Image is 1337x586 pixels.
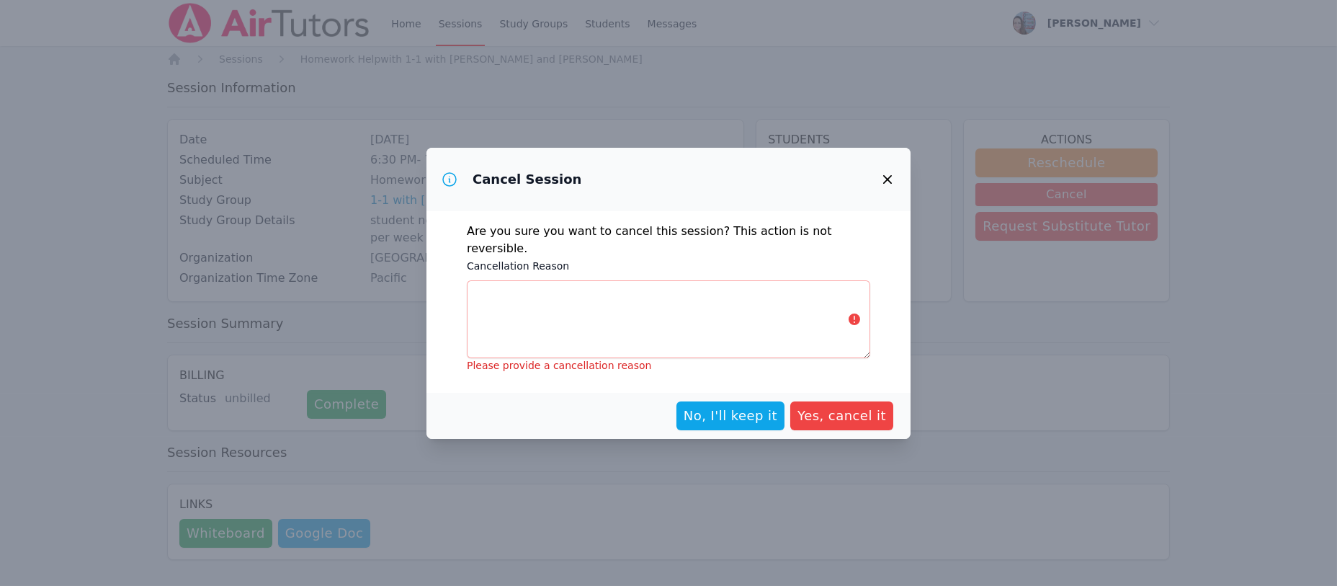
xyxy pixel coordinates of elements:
button: No, I'll keep it [676,401,784,430]
p: Please provide a cancellation reason [467,358,870,373]
span: No, I'll keep it [684,406,777,426]
label: Cancellation Reason [467,257,870,275]
button: Yes, cancel it [790,401,893,430]
p: Are you sure you want to cancel this session? This action is not reversible. [467,223,870,257]
span: Yes, cancel it [797,406,886,426]
h3: Cancel Session [473,171,581,188]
